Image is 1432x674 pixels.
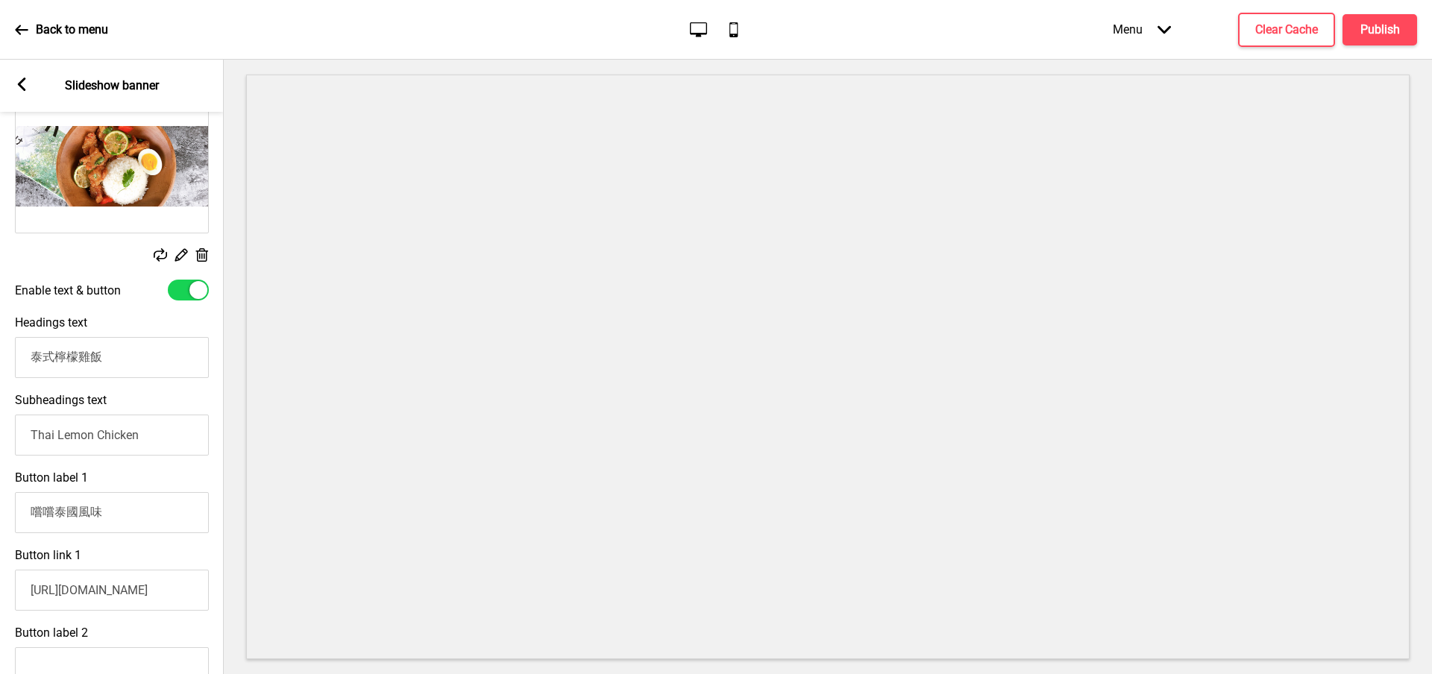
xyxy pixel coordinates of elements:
[16,100,208,233] img: Image
[1238,13,1335,47] button: Clear Cache
[15,10,108,50] a: Back to menu
[15,315,87,330] label: Headings text
[1342,14,1417,45] button: Publish
[1255,22,1318,38] h4: Clear Cache
[15,548,81,562] label: Button link 1
[15,470,88,485] label: Button label 1
[15,626,88,640] label: Button label 2
[15,570,209,611] input: Paste a link or search
[1360,22,1400,38] h4: Publish
[15,393,107,407] label: Subheadings text
[15,283,121,297] label: Enable text & button
[36,22,108,38] p: Back to menu
[1098,7,1186,51] div: Menu
[65,78,159,94] p: Slideshow banner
